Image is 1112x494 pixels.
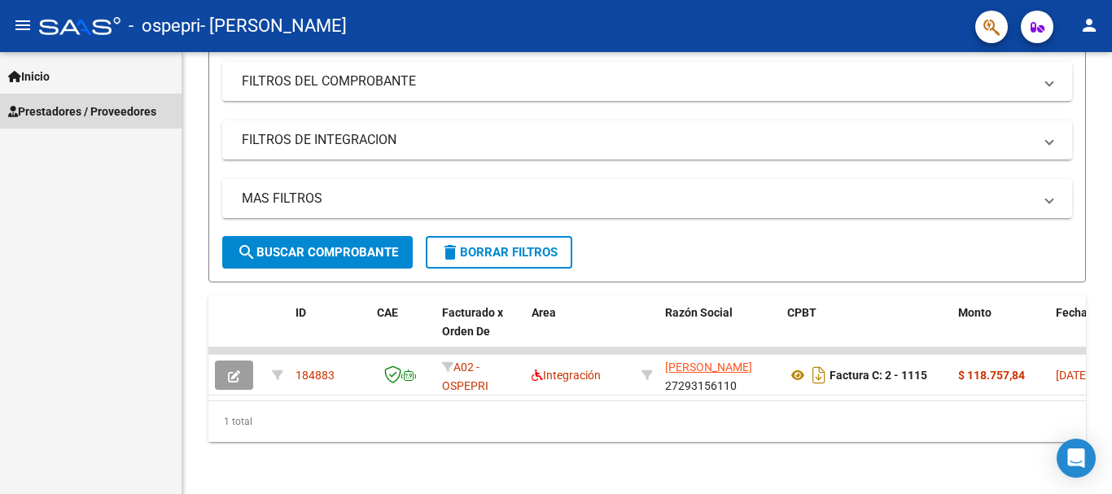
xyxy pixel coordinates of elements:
[129,8,200,44] span: - ospepri
[442,361,488,392] span: A02 - OSPEPRI
[958,306,992,319] span: Monto
[532,369,601,382] span: Integración
[222,179,1072,218] mat-expansion-panel-header: MAS FILTROS
[958,369,1025,382] strong: $ 118.757,84
[532,306,556,319] span: Area
[377,306,398,319] span: CAE
[830,369,927,382] strong: Factura C: 2 - 1115
[426,236,572,269] button: Borrar Filtros
[440,245,558,260] span: Borrar Filtros
[289,295,370,367] datatable-header-cell: ID
[8,68,50,85] span: Inicio
[242,131,1033,149] mat-panel-title: FILTROS DE INTEGRACION
[8,103,156,120] span: Prestadores / Proveedores
[665,358,774,392] div: 27293156110
[1057,439,1096,478] div: Open Intercom Messenger
[440,243,460,262] mat-icon: delete
[242,190,1033,208] mat-panel-title: MAS FILTROS
[13,15,33,35] mat-icon: menu
[200,8,347,44] span: - [PERSON_NAME]
[781,295,952,367] datatable-header-cell: CPBT
[787,306,816,319] span: CPBT
[665,306,733,319] span: Razón Social
[237,243,256,262] mat-icon: search
[296,306,306,319] span: ID
[442,306,503,338] span: Facturado x Orden De
[222,120,1072,160] mat-expansion-panel-header: FILTROS DE INTEGRACION
[242,72,1033,90] mat-panel-title: FILTROS DEL COMPROBANTE
[208,401,1086,442] div: 1 total
[436,295,525,367] datatable-header-cell: Facturado x Orden De
[665,361,752,374] span: [PERSON_NAME]
[1056,369,1089,382] span: [DATE]
[1079,15,1099,35] mat-icon: person
[296,369,335,382] span: 184883
[952,295,1049,367] datatable-header-cell: Monto
[237,245,398,260] span: Buscar Comprobante
[808,362,830,388] i: Descargar documento
[222,236,413,269] button: Buscar Comprobante
[525,295,635,367] datatable-header-cell: Area
[659,295,781,367] datatable-header-cell: Razón Social
[370,295,436,367] datatable-header-cell: CAE
[222,62,1072,101] mat-expansion-panel-header: FILTROS DEL COMPROBANTE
